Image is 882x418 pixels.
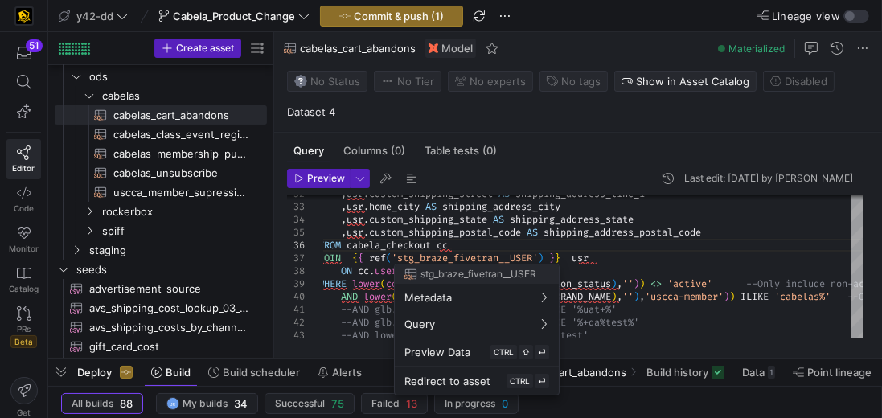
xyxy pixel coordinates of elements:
[522,347,530,357] span: ⇧
[538,347,546,357] span: ⏎
[510,376,530,386] span: CTRL
[404,291,452,304] span: Metadata
[404,346,470,359] span: Preview Data
[404,375,490,387] span: Redirect to asset
[494,347,514,357] span: CTRL
[538,376,546,386] span: ⏎
[404,318,435,330] span: Query
[420,268,536,280] span: stg_braze_fivetran__USER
